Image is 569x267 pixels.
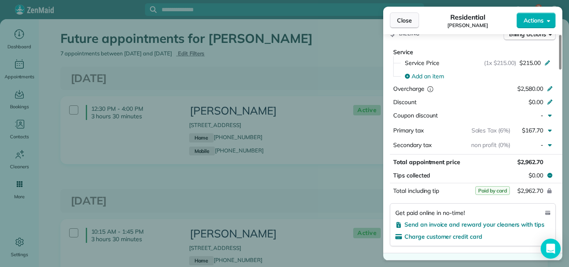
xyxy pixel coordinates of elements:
[395,209,465,217] span: Get paid online in no-time!
[393,187,439,195] span: Total including tip
[393,171,430,180] span: Tips collected
[472,127,510,134] span: Sales Tax (6%)
[472,185,550,197] button: $2,962.70
[393,127,424,134] span: Primary tax
[393,48,413,56] span: Service
[517,158,543,166] span: $2,962.70
[529,98,543,106] span: $0.00
[517,85,543,92] span: $2,580.00
[517,187,543,195] span: $2,962.70
[393,158,460,166] span: Total appointment price
[390,170,556,181] button: Tips collected$0.00
[405,59,439,67] span: Service Price
[541,141,543,149] span: -
[404,233,482,240] span: Charge customer credit card
[484,59,517,67] span: (1x $215.00)
[475,186,510,195] span: Paid by card
[541,239,561,259] div: Open Intercom Messenger
[522,127,543,134] span: $167.70
[393,112,438,119] span: Coupon discount
[400,70,556,83] button: Add an item
[412,72,444,80] span: Add an item
[397,16,412,25] span: Close
[447,22,488,29] span: [PERSON_NAME]
[400,56,556,70] button: Service Price(1x $215.00)$215.00
[393,85,465,93] div: Overcharge
[393,98,417,106] span: Discount
[541,112,543,119] span: -
[529,171,543,180] span: $0.00
[524,16,544,25] span: Actions
[390,12,419,28] button: Close
[393,141,432,149] span: Secondary tax
[450,12,486,22] span: Residential
[471,141,510,149] span: non profit (0%)
[404,221,544,228] span: Send an invoice and reward your cleaners with tips
[519,59,541,67] span: $215.00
